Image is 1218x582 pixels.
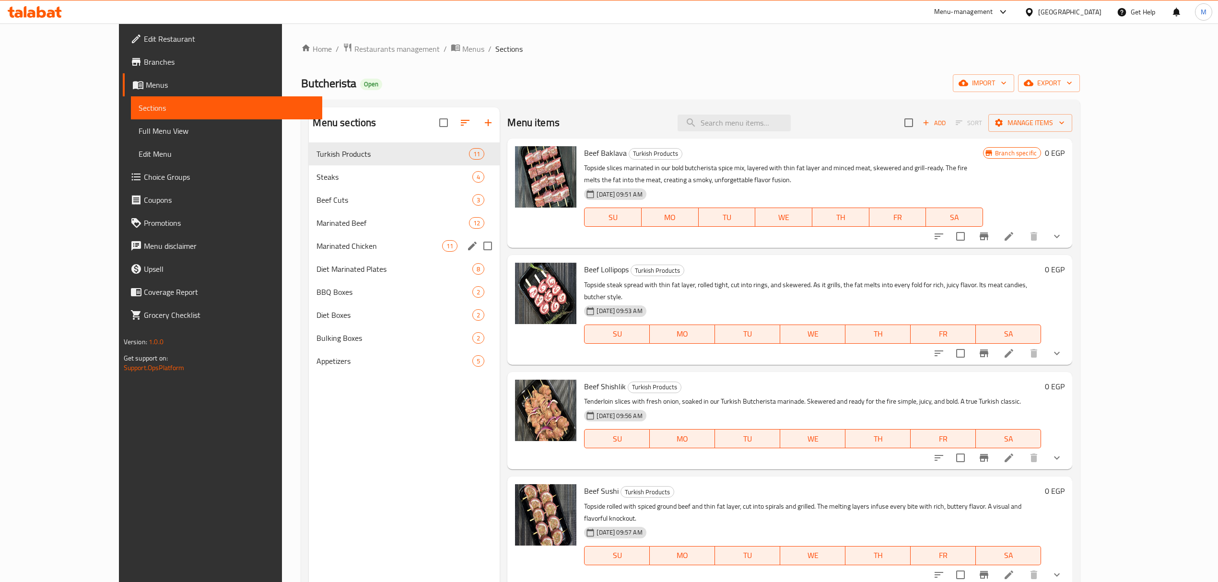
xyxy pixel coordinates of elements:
[473,311,484,320] span: 2
[755,208,812,227] button: WE
[1045,380,1065,393] h6: 0 EGP
[316,332,472,344] span: Bulking Boxes
[1051,348,1063,359] svg: Show Choices
[960,77,1007,89] span: import
[123,303,322,326] a: Grocery Checklist
[654,327,711,341] span: MO
[144,286,315,298] span: Coverage Report
[515,263,576,324] img: Beef Lollipops
[309,139,500,376] nav: Menu sections
[473,288,484,297] span: 2
[873,210,923,224] span: FR
[715,325,780,344] button: TU
[469,148,484,160] div: items
[515,484,576,546] img: Beef Sushi
[911,325,976,344] button: FR
[1018,74,1080,92] button: export
[124,336,147,348] span: Version:
[1022,225,1045,248] button: delete
[921,117,947,128] span: Add
[316,194,472,206] span: Beef Cuts
[584,429,650,448] button: SU
[336,43,339,55] li: /
[588,432,646,446] span: SU
[584,484,619,498] span: Beef Sushi
[584,396,1041,407] p: Tenderloin slices with fresh onion, soaked in our Turkish Butcherista marinade. Skewered and read...
[354,43,440,55] span: Restaurants management
[584,325,650,344] button: SU
[926,208,983,227] button: SA
[911,546,976,565] button: FR
[144,217,315,229] span: Promotions
[816,210,866,224] span: TH
[588,210,638,224] span: SU
[950,448,971,468] span: Select to update
[309,234,500,257] div: Marinated Chicken11edit
[472,194,484,206] div: items
[144,263,315,275] span: Upsell
[1201,7,1206,17] span: M
[124,361,185,374] a: Support.OpsPlatform
[144,56,315,68] span: Branches
[703,210,752,224] span: TU
[144,194,315,206] span: Coupons
[131,119,322,142] a: Full Menu View
[123,280,322,303] a: Coverage Report
[719,548,776,562] span: TU
[845,546,911,565] button: TH
[972,446,995,469] button: Branch-specific-item
[972,342,995,365] button: Branch-specific-item
[972,225,995,248] button: Branch-specific-item
[469,219,484,228] span: 12
[650,546,715,565] button: MO
[930,210,979,224] span: SA
[812,208,869,227] button: TH
[715,546,780,565] button: TU
[139,102,315,114] span: Sections
[316,309,472,321] span: Diet Boxes
[462,43,484,55] span: Menus
[980,327,1037,341] span: SA
[628,382,681,393] div: Turkish Products
[980,432,1037,446] span: SA
[1038,7,1101,17] div: [GEOGRAPHIC_DATA]
[1003,569,1015,581] a: Edit menu item
[472,355,484,367] div: items
[316,217,469,229] span: Marinated Beef
[316,355,472,367] span: Appetizers
[360,80,382,88] span: Open
[719,432,776,446] span: TU
[309,211,500,234] div: Marinated Beef12
[473,173,484,182] span: 4
[991,149,1041,158] span: Branch specific
[309,188,500,211] div: Beef Cuts3
[1045,146,1065,160] h6: 0 EGP
[131,142,322,165] a: Edit Menu
[584,379,626,394] span: Beef Shishlik
[316,240,442,252] div: Marinated Chicken
[631,265,684,276] div: Turkish Products
[454,111,477,134] span: Sort sections
[123,73,322,96] a: Menus
[309,326,500,349] div: Bulking Boxes2
[950,226,971,246] span: Select to update
[309,257,500,280] div: Diet Marinated Plates8
[899,113,919,133] span: Select section
[301,72,356,94] span: Butcherista
[1045,446,1068,469] button: show more
[507,116,560,130] h2: Menu items
[584,546,650,565] button: SU
[131,96,322,119] a: Sections
[976,429,1041,448] button: SA
[699,208,756,227] button: TU
[123,234,322,257] a: Menu disclaimer
[919,116,949,130] button: Add
[473,357,484,366] span: 5
[919,116,949,130] span: Add item
[976,325,1041,344] button: SA
[950,343,971,363] span: Select to update
[849,548,907,562] span: TH
[629,148,682,159] span: Turkish Products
